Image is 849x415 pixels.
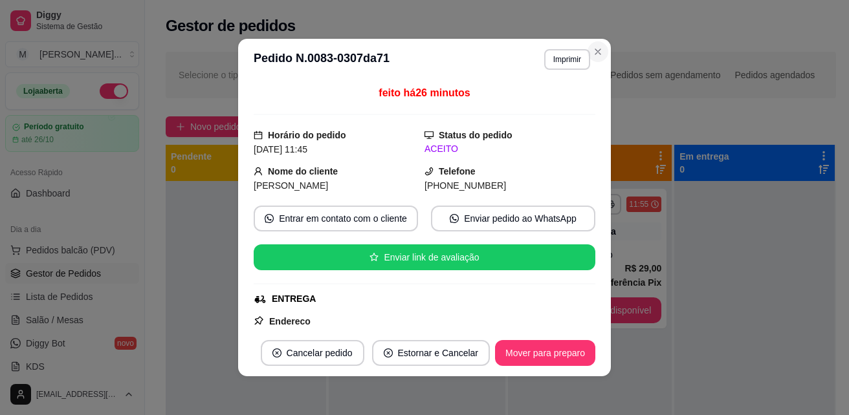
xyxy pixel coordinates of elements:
[272,292,316,306] div: ENTREGA
[379,87,470,98] span: feito há 26 minutos
[268,166,338,176] strong: Nome do cliente
[372,340,491,366] button: close-circleEstornar e Cancelar
[268,130,346,140] strong: Horário do pedido
[424,142,595,156] div: ACEITO
[431,206,595,231] button: whats-appEnviar pedido ao WhatsApp
[424,131,434,140] span: desktop
[424,180,506,191] span: [PHONE_NUMBER]
[424,167,434,176] span: phone
[254,49,390,70] h3: Pedido N. 0083-0307da71
[269,316,311,326] strong: Endereço
[588,41,608,62] button: Close
[439,130,513,140] strong: Status do pedido
[495,340,595,366] button: Mover para preparo
[254,206,418,231] button: whats-appEntrar em contato com o cliente
[369,253,379,262] span: star
[254,244,595,270] button: starEnviar link de avaliação
[254,180,328,191] span: [PERSON_NAME]
[261,340,364,366] button: close-circleCancelar pedido
[272,348,281,357] span: close-circle
[439,166,476,176] strong: Telefone
[254,167,263,176] span: user
[254,131,263,140] span: calendar
[544,49,590,70] button: Imprimir
[254,144,307,154] span: [DATE] 11:45
[254,315,264,326] span: pushpin
[450,214,459,223] span: whats-app
[265,214,274,223] span: whats-app
[384,348,393,357] span: close-circle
